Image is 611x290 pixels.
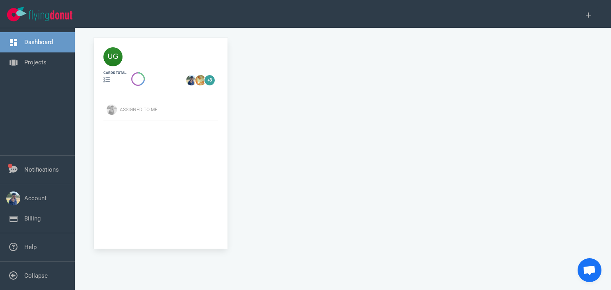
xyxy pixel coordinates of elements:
div: cards total [103,70,126,75]
text: +3 [208,78,212,82]
div: Assigned To Me [120,106,223,113]
span: . Change your if you prefer not to receive notifications. [195,274,403,282]
a: Notifications [24,166,59,173]
a: Help [24,244,37,251]
a: Dashboard [24,39,53,46]
span: Flying Donut needs your permission to [6,274,195,282]
img: Flying Donut text logo [29,10,72,21]
img: 26 [186,75,197,85]
a: enable desktop notifications [116,274,195,282]
a: Billing [24,215,41,222]
img: 26 [195,75,206,85]
a: Account [24,195,47,202]
a: Open chat [578,258,601,282]
a: notification settings [235,274,291,282]
img: 40 [103,47,123,66]
a: Projects [24,59,47,66]
img: Avatar [107,104,117,115]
